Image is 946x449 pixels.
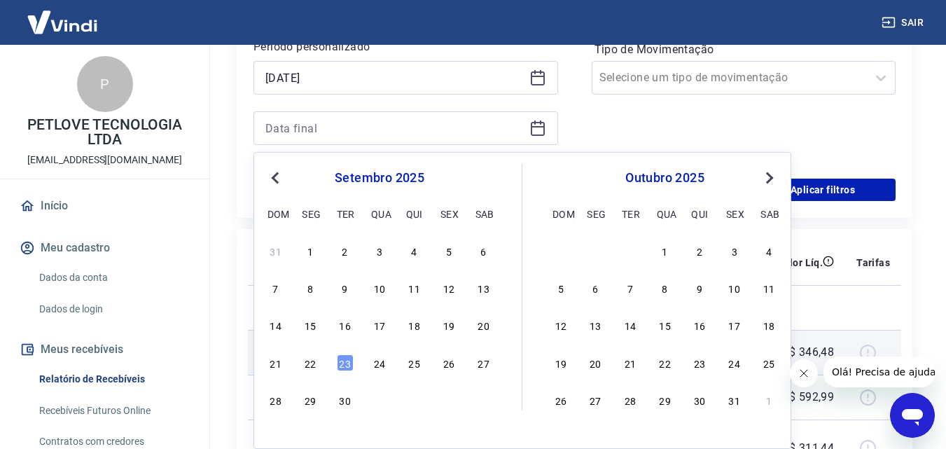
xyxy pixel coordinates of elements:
[77,56,133,112] div: P
[691,354,708,371] div: Choose quinta-feira, 23 de outubro de 2025
[726,392,743,408] div: Choose sexta-feira, 31 de outubro de 2025
[657,242,674,259] div: Choose quarta-feira, 1 de outubro de 2025
[726,354,743,371] div: Choose sexta-feira, 24 de outubro de 2025
[622,392,639,408] div: Choose terça-feira, 28 de outubro de 2025
[726,317,743,333] div: Choose sexta-feira, 17 de outubro de 2025
[587,279,604,296] div: Choose segunda-feira, 6 de outubro de 2025
[371,242,388,259] div: Choose quarta-feira, 3 de setembro de 2025
[406,242,423,259] div: Choose quinta-feira, 4 de setembro de 2025
[337,354,354,371] div: Choose terça-feira, 23 de setembro de 2025
[622,317,639,333] div: Choose terça-feira, 14 de outubro de 2025
[657,279,674,296] div: Choose quarta-feira, 8 de outubro de 2025
[726,205,743,222] div: sex
[267,242,284,259] div: Choose domingo, 31 de agosto de 2025
[475,392,492,408] div: Choose sábado, 4 de outubro de 2025
[779,344,834,361] p: -R$ 346,48
[337,392,354,408] div: Choose terça-feira, 30 de setembro de 2025
[475,279,492,296] div: Choose sábado, 13 de setembro de 2025
[17,1,108,43] img: Vindi
[550,240,779,410] div: month 2025-10
[475,317,492,333] div: Choose sábado, 20 de setembro de 2025
[550,170,779,186] div: outubro 2025
[265,118,524,139] input: Data final
[337,205,354,222] div: ter
[267,279,284,296] div: Choose domingo, 7 de setembro de 2025
[587,317,604,333] div: Choose segunda-feira, 13 de outubro de 2025
[760,317,777,333] div: Choose sábado, 18 de outubro de 2025
[253,39,558,55] p: Período personalizado
[27,153,182,167] p: [EMAIL_ADDRESS][DOMAIN_NAME]
[17,233,193,263] button: Meu cadastro
[267,170,284,186] button: Previous Month
[879,10,929,36] button: Sair
[760,242,777,259] div: Choose sábado, 4 de outubro de 2025
[760,354,777,371] div: Choose sábado, 25 de outubro de 2025
[302,205,319,222] div: seg
[622,205,639,222] div: ter
[726,242,743,259] div: Choose sexta-feira, 3 de outubro de 2025
[265,240,494,410] div: month 2025-09
[760,392,777,408] div: Choose sábado, 1 de novembro de 2025
[17,191,193,221] a: Início
[587,242,604,259] div: Choose segunda-feira, 29 de setembro de 2025
[371,392,388,408] div: Choose quarta-feira, 1 de outubro de 2025
[657,317,674,333] div: Choose quarta-feira, 15 de outubro de 2025
[267,317,284,333] div: Choose domingo, 14 de setembro de 2025
[440,354,457,371] div: Choose sexta-feira, 26 de setembro de 2025
[267,354,284,371] div: Choose domingo, 21 de setembro de 2025
[267,392,284,408] div: Choose domingo, 28 de setembro de 2025
[371,279,388,296] div: Choose quarta-feira, 10 de setembro de 2025
[406,279,423,296] div: Choose quinta-feira, 11 de setembro de 2025
[552,279,569,296] div: Choose domingo, 5 de outubro de 2025
[302,354,319,371] div: Choose segunda-feira, 22 de setembro de 2025
[691,317,708,333] div: Choose quinta-feira, 16 de outubro de 2025
[440,205,457,222] div: sex
[890,393,935,438] iframe: Botão para abrir a janela de mensagens
[475,354,492,371] div: Choose sábado, 27 de setembro de 2025
[594,41,893,58] label: Tipo de Movimentação
[760,205,777,222] div: sab
[750,179,896,201] button: Aplicar filtros
[823,357,935,387] iframe: Mensagem da empresa
[337,317,354,333] div: Choose terça-feira, 16 de setembro de 2025
[371,317,388,333] div: Choose quarta-feira, 17 de setembro de 2025
[337,279,354,296] div: Choose terça-feira, 9 de setembro de 2025
[8,10,118,21] span: Olá! Precisa de ajuda?
[475,242,492,259] div: Choose sábado, 6 de setembro de 2025
[302,317,319,333] div: Choose segunda-feira, 15 de setembro de 2025
[552,392,569,408] div: Choose domingo, 26 de outubro de 2025
[34,396,193,425] a: Recebíveis Futuros Online
[622,354,639,371] div: Choose terça-feira, 21 de outubro de 2025
[265,67,524,88] input: Data inicial
[34,365,193,394] a: Relatório de Recebíveis
[302,392,319,408] div: Choose segunda-feira, 29 de setembro de 2025
[622,279,639,296] div: Choose terça-feira, 7 de outubro de 2025
[790,359,818,387] iframe: Fechar mensagem
[691,242,708,259] div: Choose quinta-feira, 2 de outubro de 2025
[552,354,569,371] div: Choose domingo, 19 de outubro de 2025
[371,354,388,371] div: Choose quarta-feira, 24 de setembro de 2025
[265,170,494,186] div: setembro 2025
[17,334,193,365] button: Meus recebíveis
[475,205,492,222] div: sab
[267,205,284,222] div: dom
[34,295,193,324] a: Dados de login
[552,317,569,333] div: Choose domingo, 12 de outubro de 2025
[552,205,569,222] div: dom
[406,317,423,333] div: Choose quinta-feira, 18 de setembro de 2025
[552,242,569,259] div: Choose domingo, 28 de setembro de 2025
[587,354,604,371] div: Choose segunda-feira, 20 de outubro de 2025
[657,392,674,408] div: Choose quarta-feira, 29 de outubro de 2025
[302,242,319,259] div: Choose segunda-feira, 1 de setembro de 2025
[779,389,834,406] p: -R$ 592,99
[406,354,423,371] div: Choose quinta-feira, 25 de setembro de 2025
[406,392,423,408] div: Choose quinta-feira, 2 de outubro de 2025
[622,242,639,259] div: Choose terça-feira, 30 de setembro de 2025
[34,263,193,292] a: Dados da conta
[691,392,708,408] div: Choose quinta-feira, 30 de outubro de 2025
[691,279,708,296] div: Choose quinta-feira, 9 de outubro de 2025
[657,354,674,371] div: Choose quarta-feira, 22 de outubro de 2025
[726,279,743,296] div: Choose sexta-feira, 10 de outubro de 2025
[657,205,674,222] div: qua
[440,279,457,296] div: Choose sexta-feira, 12 de setembro de 2025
